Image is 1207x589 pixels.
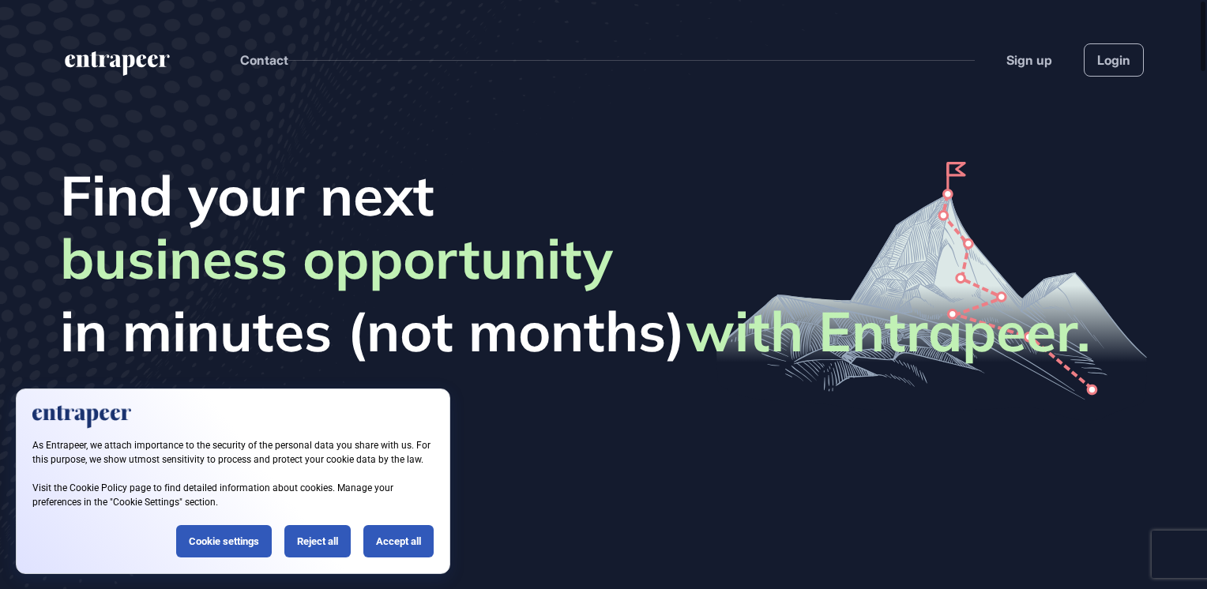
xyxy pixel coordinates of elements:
a: Sign up [1006,51,1052,69]
a: Login [1084,43,1144,77]
button: Contact [240,50,288,70]
span: business opportunity [60,225,613,298]
a: entrapeer-logo [63,51,171,81]
span: in minutes (not months) [60,298,1090,364]
strong: with Entrapeer. [686,296,1090,366]
span: Find your next [60,162,1090,228]
div: Entrapeer is your evidence-based innovation matchmaker. [60,396,1090,421]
